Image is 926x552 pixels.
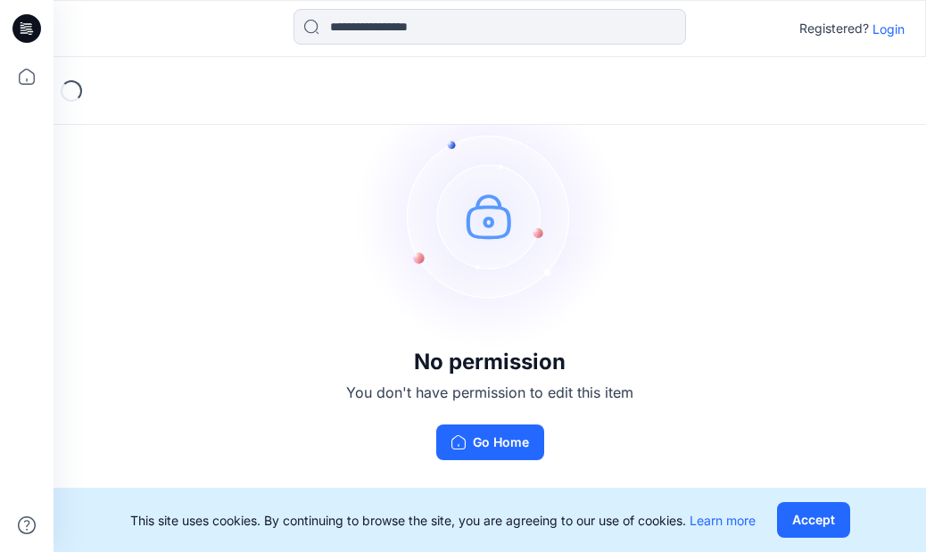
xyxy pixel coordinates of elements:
p: Login [872,20,905,38]
button: Go Home [436,424,544,460]
img: no-perm.svg [356,82,624,350]
button: Accept [777,502,850,538]
a: Learn more [690,513,756,528]
h3: No permission [346,350,633,375]
p: Registered? [799,18,869,39]
p: You don't have permission to edit this item [346,382,633,403]
p: This site uses cookies. By continuing to browse the site, you are agreeing to our use of cookies. [130,511,756,530]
